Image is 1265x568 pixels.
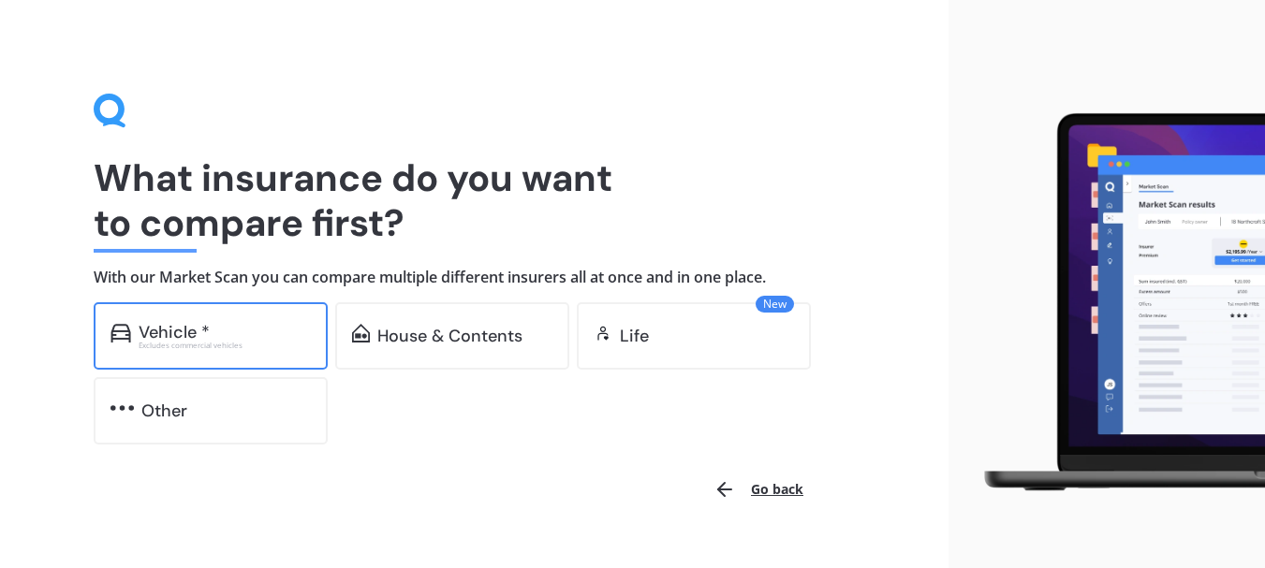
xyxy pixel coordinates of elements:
[94,268,855,287] h4: With our Market Scan you can compare multiple different insurers all at once and in one place.
[110,324,131,342] img: car.f15378c7a67c060ca3f3.svg
[352,324,370,342] img: home-and-contents.b802091223b8502ef2dd.svg
[94,155,855,245] h1: What insurance do you want to compare first?
[963,105,1265,500] img: laptop.webp
[141,401,187,420] div: Other
[139,342,311,349] div: Excludes commercial vehicles
[110,399,134,417] img: other.81dba5aafe580aa69f38.svg
[620,327,649,345] div: Life
[594,324,612,342] img: life.f720d6a2d7cdcd3ad642.svg
[756,296,794,313] span: New
[702,467,815,512] button: Go back
[377,327,522,345] div: House & Contents
[139,323,210,342] div: Vehicle *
